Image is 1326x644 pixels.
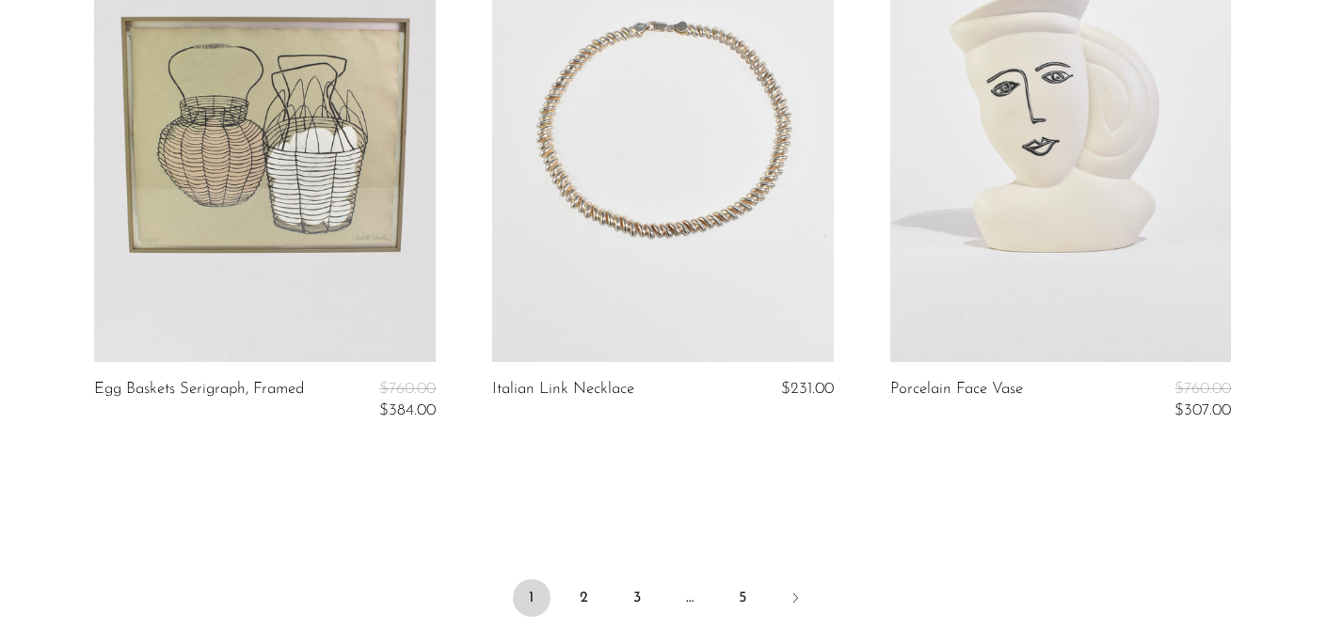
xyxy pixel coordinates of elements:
a: 2 [566,579,603,617]
span: … [671,579,709,617]
span: 1 [513,579,551,617]
a: 5 [724,579,761,617]
span: $307.00 [1174,402,1231,418]
a: 3 [618,579,656,617]
span: $760.00 [379,381,436,397]
a: Italian Link Necklace [492,381,634,398]
span: $231.00 [781,381,834,397]
span: $384.00 [379,402,436,418]
span: $760.00 [1174,381,1231,397]
a: Porcelain Face Vase [890,381,1023,419]
a: Next [776,579,814,620]
a: Egg Baskets Serigraph, Framed [94,381,304,419]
